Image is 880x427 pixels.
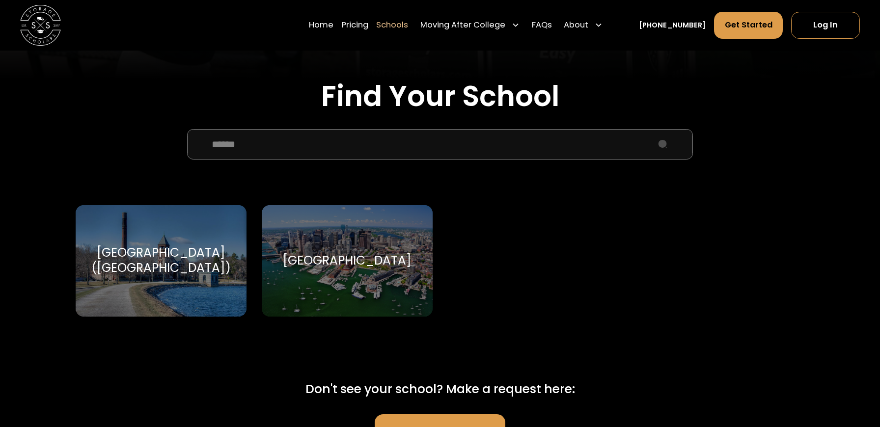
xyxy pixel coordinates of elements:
[560,11,606,40] div: About
[76,129,804,340] form: School Select Form
[283,253,412,268] div: [GEOGRAPHIC_DATA]
[305,380,575,398] div: Don't see your school? Make a request here:
[342,11,368,40] a: Pricing
[88,245,234,276] div: [GEOGRAPHIC_DATA] ([GEOGRAPHIC_DATA])
[20,5,60,45] img: Storage Scholars main logo
[791,12,860,39] a: Log In
[309,11,333,40] a: Home
[532,11,552,40] a: FAQs
[416,11,523,40] div: Moving After College
[76,79,804,113] h2: Find Your School
[376,11,408,40] a: Schools
[420,19,505,31] div: Moving After College
[714,12,783,39] a: Get Started
[262,205,433,317] a: Go to selected school
[639,20,706,31] a: [PHONE_NUMBER]
[564,19,588,31] div: About
[76,205,247,317] a: Go to selected school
